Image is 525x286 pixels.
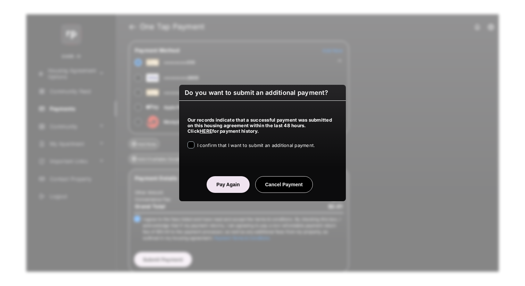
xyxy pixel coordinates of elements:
[179,85,346,101] h6: Do you want to submit an additional payment?
[197,142,315,148] span: I confirm that I want to submit an additional payment.
[200,128,212,134] a: HERE
[187,117,337,134] h5: Our records indicate that a successful payment was submitted on this housing agreement within the...
[207,176,249,193] button: Pay Again
[255,176,313,193] button: Cancel Payment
